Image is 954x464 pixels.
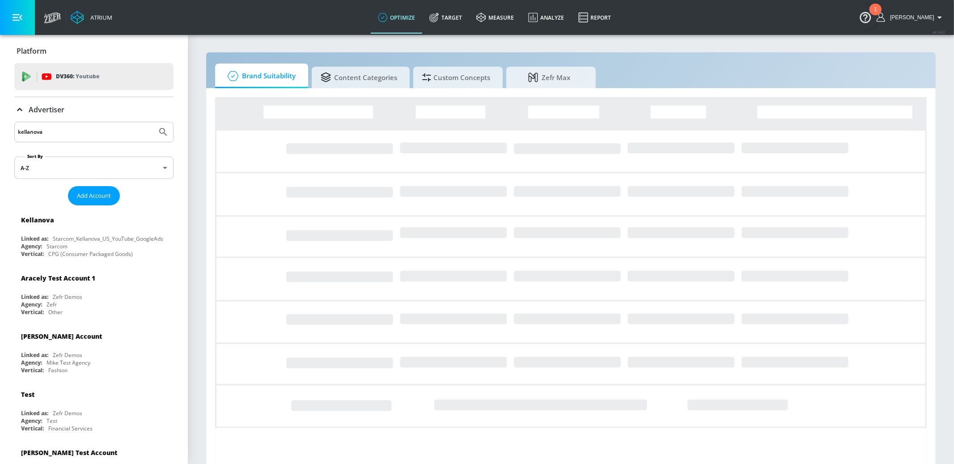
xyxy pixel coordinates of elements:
[21,301,42,308] div: Agency:
[47,359,90,366] div: Mike Test Agency
[21,351,48,359] div: Linked as:
[48,425,93,432] div: Financial Services
[321,67,397,88] span: Content Categories
[853,4,878,30] button: Open Resource Center, 1 new notification
[21,366,44,374] div: Vertical:
[68,186,120,205] button: Add Account
[47,417,57,425] div: Test
[21,216,54,224] div: Kellanova
[933,30,945,34] span: v 4.24.0
[21,293,48,301] div: Linked as:
[14,383,174,434] div: TestLinked as:Zefr DemosAgency:TestVertical:Financial Services
[422,1,469,34] a: Target
[874,9,877,21] div: 1
[14,38,174,64] div: Platform
[571,1,618,34] a: Report
[153,122,173,142] button: Submit Search
[14,267,174,318] div: Aracely Test Account 1Linked as:Zefr DemosAgency:ZefrVertical:Other
[71,11,112,24] a: Atrium
[14,209,174,260] div: KellanovaLinked as:Starcom_Kellanova_US_YouTube_GoogleAdsAgency:StarcomVertical:CPG (Consumer Pac...
[469,1,521,34] a: measure
[21,332,102,341] div: [PERSON_NAME] Account
[29,105,64,115] p: Advertiser
[515,67,583,88] span: Zefr Max
[14,97,174,122] div: Advertiser
[14,325,174,376] div: [PERSON_NAME] AccountLinked as:Zefr DemosAgency:Mike Test AgencyVertical:Fashion
[25,153,45,159] label: Sort By
[21,425,44,432] div: Vertical:
[48,366,68,374] div: Fashion
[21,390,34,399] div: Test
[21,448,117,457] div: [PERSON_NAME] Test Account
[224,65,296,87] span: Brand Suitability
[53,235,163,243] div: Starcom_Kellanova_US_YouTube_GoogleAds
[47,301,57,308] div: Zefr
[53,293,82,301] div: Zefr Demos
[422,67,490,88] span: Custom Concepts
[14,63,174,90] div: DV360: Youtube
[21,250,44,258] div: Vertical:
[21,243,42,250] div: Agency:
[521,1,571,34] a: Analyze
[18,126,153,138] input: Search by name
[87,13,112,21] div: Atrium
[21,409,48,417] div: Linked as:
[53,409,82,417] div: Zefr Demos
[76,72,99,81] p: Youtube
[56,72,99,81] p: DV360:
[17,46,47,56] p: Platform
[21,308,44,316] div: Vertical:
[21,235,48,243] div: Linked as:
[371,1,422,34] a: optimize
[47,243,68,250] div: Starcom
[21,417,42,425] div: Agency:
[48,308,63,316] div: Other
[21,359,42,366] div: Agency:
[48,250,133,258] div: CPG (Consumer Packaged Goods)
[77,191,111,201] span: Add Account
[886,14,934,21] span: login as: casey.cohen@zefr.com
[21,274,95,282] div: Aracely Test Account 1
[14,157,174,179] div: A-Z
[53,351,82,359] div: Zefr Demos
[877,12,945,23] button: [PERSON_NAME]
